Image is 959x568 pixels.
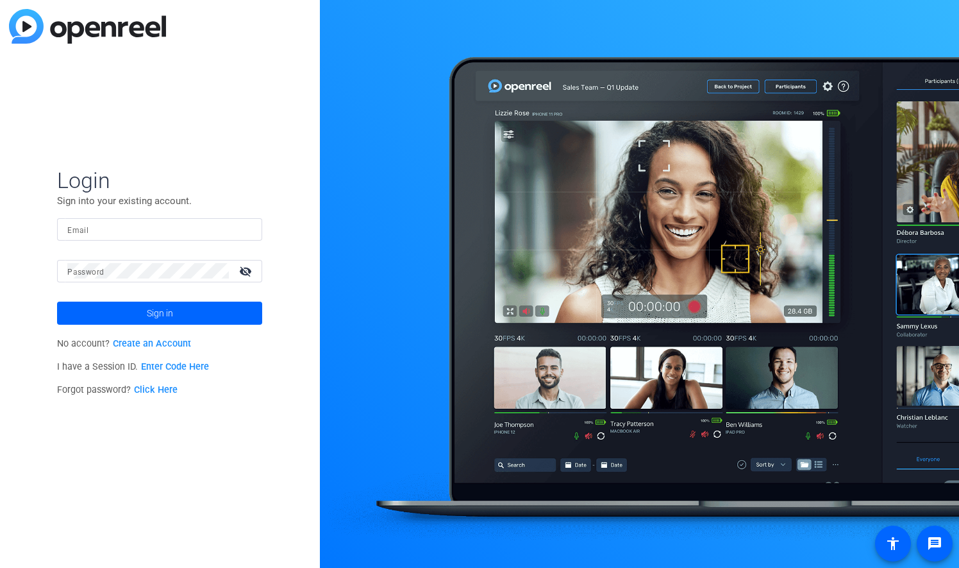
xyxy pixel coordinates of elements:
[231,262,262,280] mat-icon: visibility_off
[9,9,166,44] img: blue-gradient.svg
[57,338,191,349] span: No account?
[57,384,178,395] span: Forgot password?
[885,536,901,551] mat-icon: accessibility
[67,268,104,277] mat-label: Password
[141,361,209,372] a: Enter Code Here
[67,226,88,235] mat-label: Email
[57,194,262,208] p: Sign into your existing account.
[57,361,209,372] span: I have a Session ID.
[134,384,178,395] a: Click Here
[57,302,262,325] button: Sign in
[927,536,942,551] mat-icon: message
[113,338,191,349] a: Create an Account
[67,221,252,237] input: Enter Email Address
[57,167,262,194] span: Login
[147,297,173,329] span: Sign in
